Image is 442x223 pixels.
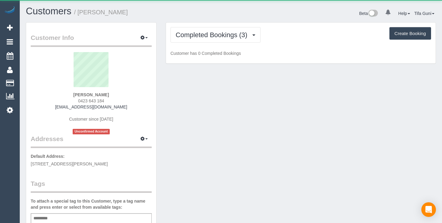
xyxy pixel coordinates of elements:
[78,98,104,103] span: 0423 643 184
[4,6,16,15] img: Automaid Logo
[421,202,436,217] div: Open Intercom Messenger
[171,50,431,56] p: Customer has 0 Completed Bookings
[26,6,71,16] a: Customers
[55,104,127,109] a: [EMAIL_ADDRESS][DOMAIN_NAME]
[414,11,434,16] a: Tifa Guni
[73,129,110,134] span: Unconfirmed Account
[69,117,113,122] span: Customer since [DATE]
[359,11,378,16] a: Beta
[73,92,109,97] strong: [PERSON_NAME]
[31,179,152,193] legend: Tags
[31,161,108,166] span: [STREET_ADDRESS][PERSON_NAME]
[171,27,261,43] button: Completed Bookings (3)
[74,9,128,16] small: / [PERSON_NAME]
[389,27,431,40] button: Create Booking
[31,153,65,159] label: Default Address:
[368,10,378,18] img: New interface
[31,33,152,47] legend: Customer Info
[31,198,152,210] label: To attach a special tag to this Customer, type a tag name and press enter or select from availabl...
[398,11,410,16] a: Help
[176,31,250,39] span: Completed Bookings (3)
